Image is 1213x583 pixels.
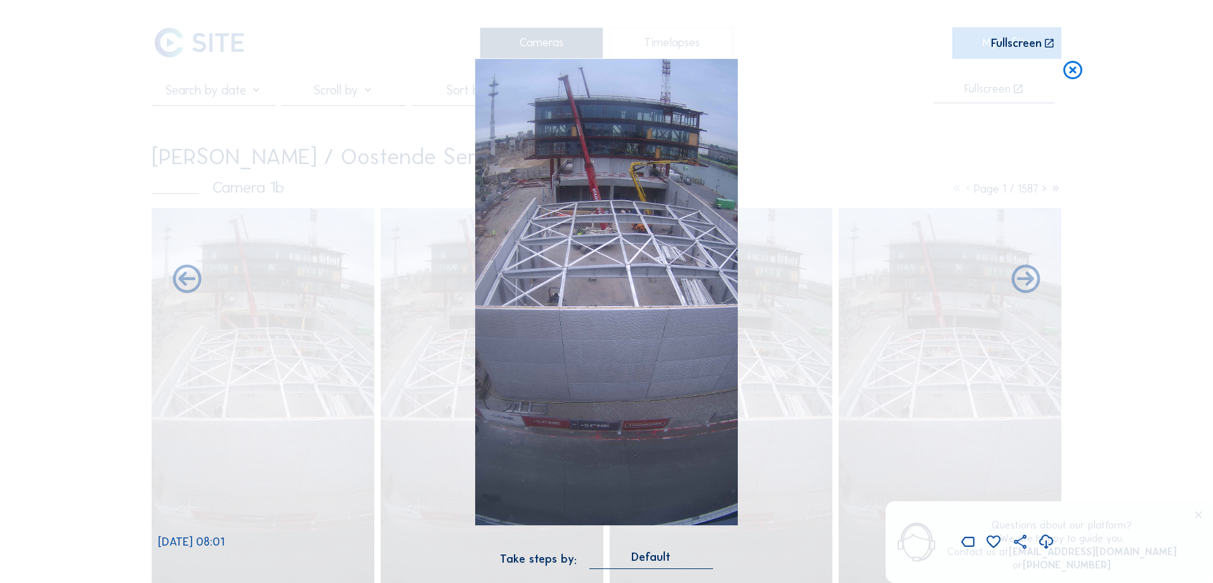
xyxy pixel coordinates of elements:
span: [DATE] 08:01 [158,535,225,549]
i: Forward [170,263,204,298]
div: Default [589,551,713,568]
div: Fullscreen [991,38,1042,50]
div: Take steps by: [500,554,577,565]
div: Default [631,551,671,563]
img: Image [475,59,738,525]
i: Back [1009,263,1043,298]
